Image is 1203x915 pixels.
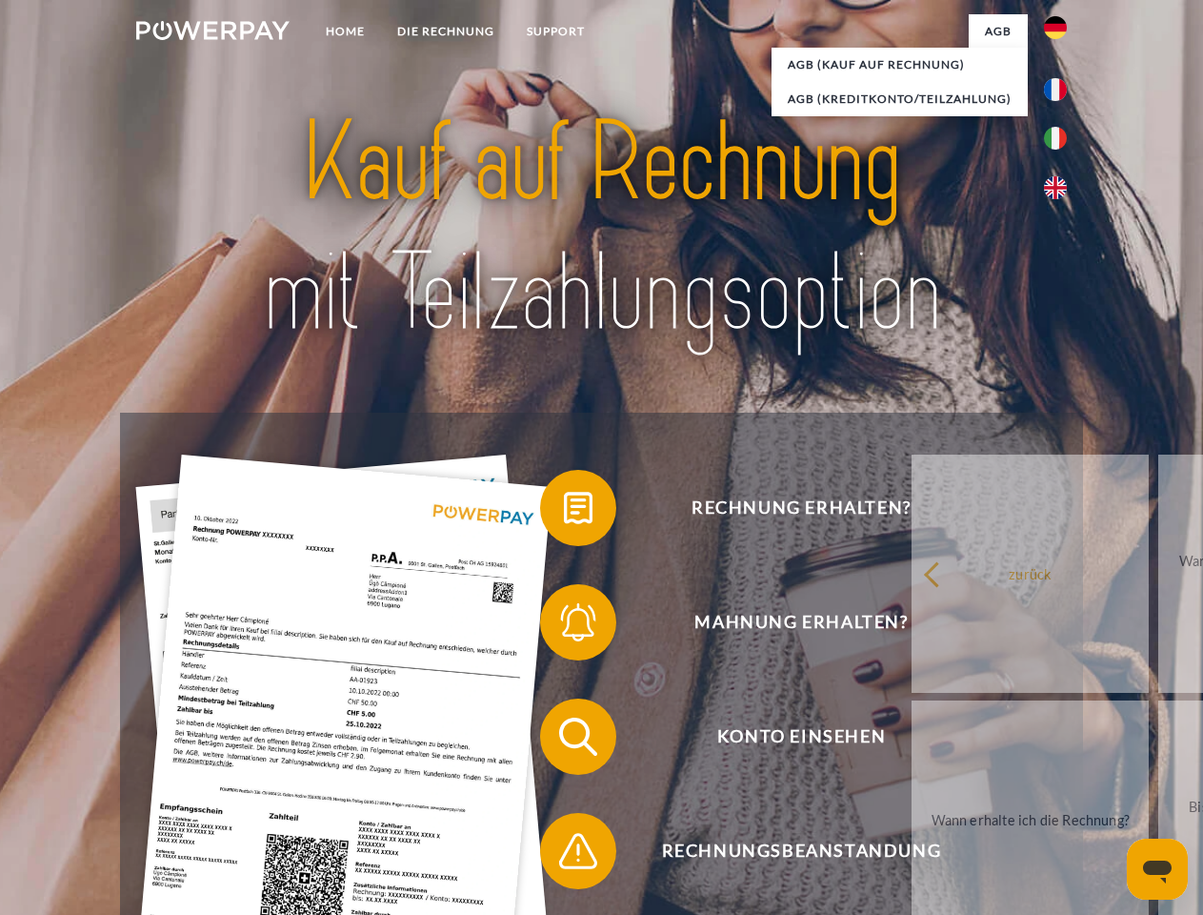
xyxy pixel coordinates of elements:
img: fr [1044,78,1067,101]
span: Rechnung erhalten? [568,470,1034,546]
img: en [1044,176,1067,199]
div: Wann erhalte ich die Rechnung? [923,806,1137,832]
a: SUPPORT [511,14,601,49]
button: Rechnungsbeanstandung [540,813,1035,889]
button: Konto einsehen [540,699,1035,775]
img: qb_bill.svg [554,484,602,532]
span: Mahnung erhalten? [568,584,1034,661]
div: zurück [923,560,1137,586]
img: it [1044,127,1067,150]
img: de [1044,16,1067,39]
button: Rechnung erhalten? [540,470,1035,546]
span: Konto einsehen [568,699,1034,775]
img: qb_search.svg [554,713,602,761]
img: qb_warning.svg [554,827,602,875]
a: Home [310,14,381,49]
img: logo-powerpay-white.svg [136,21,290,40]
a: agb [969,14,1028,49]
a: AGB (Kauf auf Rechnung) [772,48,1028,82]
iframe: Schaltfläche zum Öffnen des Messaging-Fensters [1127,839,1188,900]
button: Mahnung erhalten? [540,584,1035,661]
span: Rechnungsbeanstandung [568,813,1034,889]
a: DIE RECHNUNG [381,14,511,49]
img: qb_bell.svg [554,599,602,646]
img: title-powerpay_de.svg [182,91,1021,365]
a: AGB (Kreditkonto/Teilzahlung) [772,82,1028,116]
